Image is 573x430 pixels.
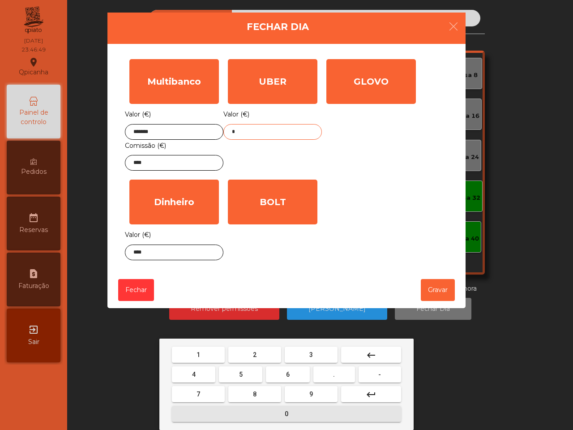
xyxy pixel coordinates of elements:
label: Valor (€) [125,108,151,120]
span: 5 [239,371,243,378]
label: Comissão (€) [125,140,166,152]
span: 9 [309,391,313,398]
mat-icon: keyboard_backspace [366,350,376,361]
button: Fechar [118,279,154,301]
span: 2 [253,351,257,358]
span: 4 [192,371,196,378]
mat-icon: keyboard_return [366,389,376,400]
label: Valor (€) [223,108,249,120]
span: . [333,371,335,378]
span: 7 [197,391,200,398]
span: 6 [286,371,290,378]
span: 8 [253,391,257,398]
label: Valor (€) [125,229,151,241]
div: GLOVO [326,59,416,104]
div: Dinheiro [129,180,219,224]
div: UBER [228,59,317,104]
span: - [378,371,381,378]
div: BOLT [228,180,317,224]
span: 3 [309,351,313,358]
div: Multibanco [129,59,219,104]
span: 1 [197,351,200,358]
h4: Fechar Dia [247,20,309,34]
span: 0 [285,410,288,417]
button: Gravar [421,279,455,301]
